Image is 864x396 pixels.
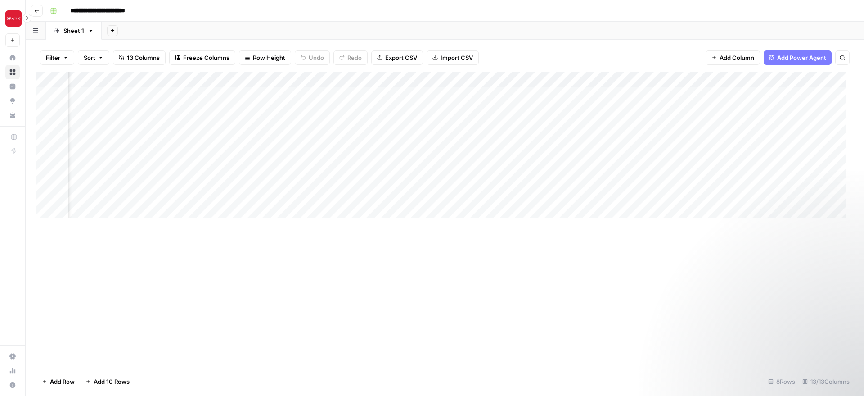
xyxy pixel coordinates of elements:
a: Home [5,50,20,65]
span: Add Column [720,53,754,62]
button: Workspace: Spanx [5,7,20,30]
button: Undo [295,50,330,65]
button: Import CSV [427,50,479,65]
button: Add 10 Rows [80,374,135,389]
button: 13 Columns [113,50,166,65]
button: Help + Support [5,378,20,392]
a: Browse [5,65,20,79]
span: Sort [84,53,95,62]
button: Redo [333,50,368,65]
span: Filter [46,53,60,62]
a: Opportunities [5,94,20,108]
div: Sheet 1 [63,26,84,35]
span: Add Row [50,377,75,386]
a: Usage [5,364,20,378]
a: Sheet 1 [46,22,102,40]
span: Redo [347,53,362,62]
span: Export CSV [385,53,417,62]
button: Sort [78,50,109,65]
button: Row Height [239,50,291,65]
a: Your Data [5,108,20,123]
span: Add 10 Rows [94,377,130,386]
button: Freeze Columns [169,50,235,65]
button: Export CSV [371,50,423,65]
button: Filter [40,50,74,65]
span: Add Power Agent [777,53,826,62]
span: Freeze Columns [183,53,229,62]
span: Undo [309,53,324,62]
button: Add Column [706,50,760,65]
button: Add Power Agent [764,50,832,65]
span: Row Height [253,53,285,62]
a: Insights [5,79,20,94]
a: Settings [5,349,20,364]
img: Spanx Logo [5,10,22,27]
button: Add Row [36,374,80,389]
span: 13 Columns [127,53,160,62]
span: Import CSV [441,53,473,62]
